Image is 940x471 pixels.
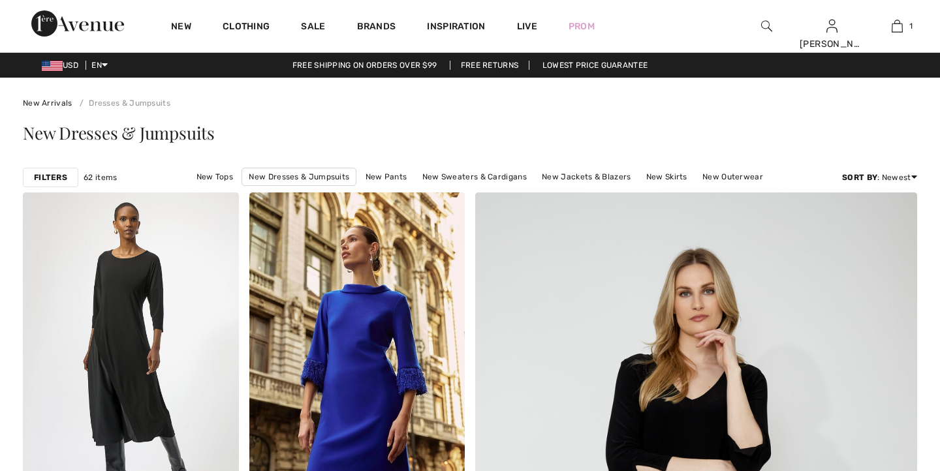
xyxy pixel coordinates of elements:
img: 1ère Avenue [31,10,124,37]
a: New Outerwear [696,168,770,185]
a: Live [517,20,537,33]
div: : Newest [842,172,917,183]
img: My Info [826,18,838,34]
a: New Arrivals [23,99,72,108]
strong: Filters [34,172,67,183]
a: Free shipping on orders over $99 [282,61,448,70]
span: EN [91,61,108,70]
div: [PERSON_NAME] [800,37,864,51]
img: US Dollar [42,61,63,71]
a: New [171,21,191,35]
span: Inspiration [427,21,485,35]
a: New Sweaters & Cardigans [416,168,533,185]
a: New Tops [190,168,240,185]
a: New Jackets & Blazers [535,168,637,185]
a: Free Returns [450,61,530,70]
a: Lowest Price Guarantee [532,61,659,70]
a: Clothing [223,21,270,35]
a: Dresses & Jumpsuits [74,99,170,108]
img: search the website [761,18,772,34]
a: Prom [569,20,595,33]
a: New Dresses & Jumpsuits [242,168,356,186]
span: 62 items [84,172,117,183]
a: Brands [357,21,396,35]
span: 1 [909,20,913,32]
strong: Sort By [842,173,877,182]
a: Sign In [826,20,838,32]
span: USD [42,61,84,70]
img: My Bag [892,18,903,34]
span: New Dresses & Jumpsuits [23,121,215,144]
a: Sale [301,21,325,35]
a: New Pants [359,168,414,185]
a: 1 [865,18,929,34]
a: New Skirts [640,168,694,185]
